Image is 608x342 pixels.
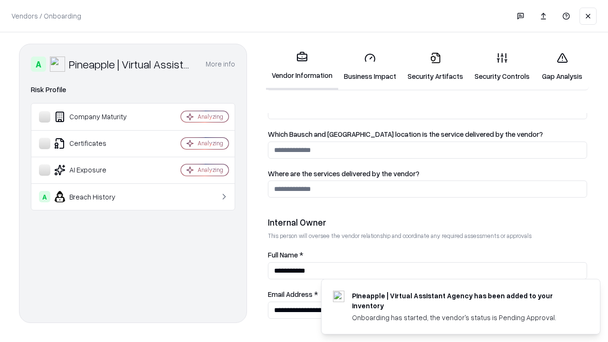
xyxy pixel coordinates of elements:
a: Vendor Information [266,44,338,90]
div: Company Maturity [39,111,152,123]
label: Full Name * [268,251,587,258]
div: Pineapple | Virtual Assistant Agency [69,57,194,72]
div: Analyzing [198,139,223,147]
div: Analyzing [198,166,223,174]
div: Risk Profile [31,84,235,95]
a: Business Impact [338,45,402,89]
a: Security Artifacts [402,45,469,89]
img: trypineapple.com [333,291,344,302]
p: This person will oversee the vendor relationship and coordinate any required assessments or appro... [268,232,587,240]
button: More info [206,56,235,73]
a: Gap Analysis [535,45,589,89]
div: Pineapple | Virtual Assistant Agency has been added to your inventory [352,291,577,311]
div: Onboarding has started, the vendor's status is Pending Approval. [352,313,577,323]
div: A [31,57,46,72]
label: Where are the services delivered by the vendor? [268,170,587,177]
a: Security Controls [469,45,535,89]
p: Vendors / Onboarding [11,11,81,21]
div: A [39,191,50,202]
label: Email Address * [268,291,587,298]
div: Certificates [39,138,152,149]
div: Analyzing [198,113,223,121]
label: Which Bausch and [GEOGRAPHIC_DATA] location is the service delivered by the vendor? [268,131,587,138]
div: AI Exposure [39,164,152,176]
div: Breach History [39,191,152,202]
div: Internal Owner [268,217,587,228]
img: Pineapple | Virtual Assistant Agency [50,57,65,72]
